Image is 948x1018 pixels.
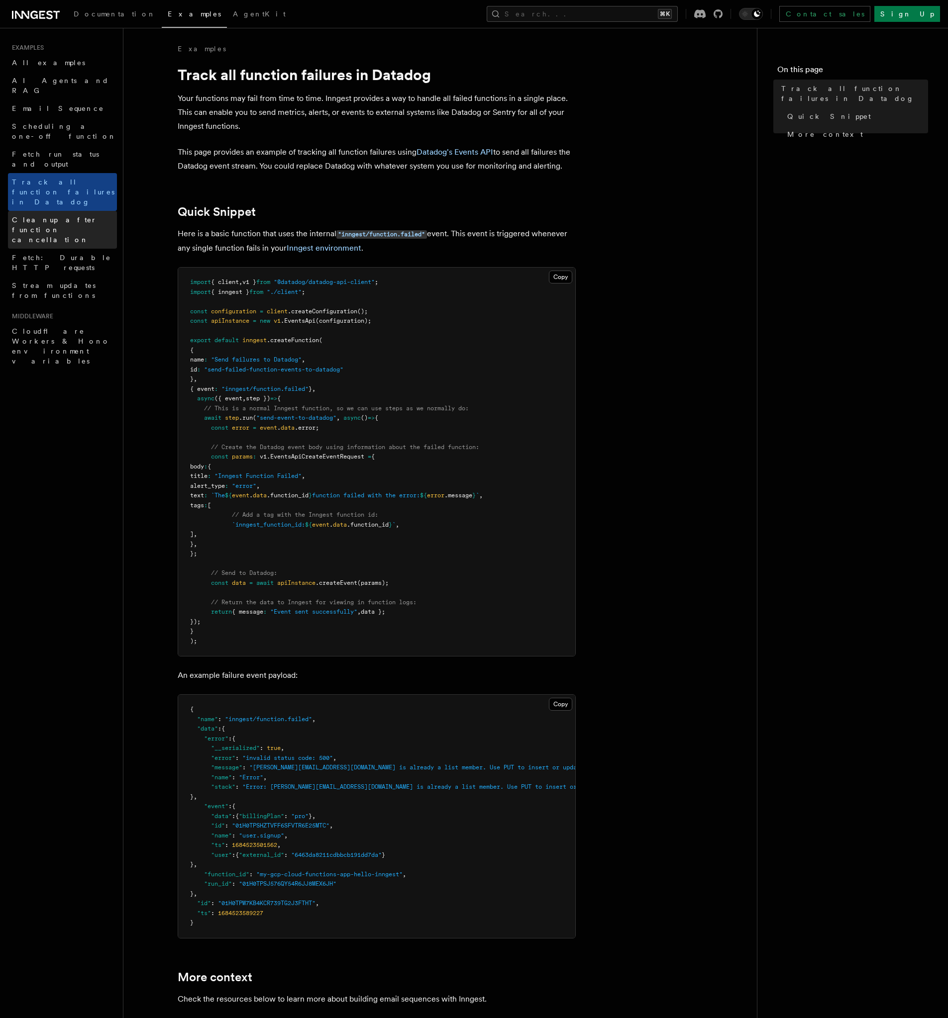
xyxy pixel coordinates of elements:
span: title [190,472,208,479]
code: "inngest/function.failed" [336,230,427,239]
span: }; [190,550,197,557]
span: "./client" [267,288,302,295]
span: } [472,492,476,499]
span: } [190,628,194,635]
span: ; [302,288,305,295]
a: Scheduling a one-off function [8,117,117,145]
span: "01H0TPSHZTVFF6SFVTR6E25MTC" [232,822,329,829]
span: } [382,851,385,858]
span: } [190,541,194,548]
span: () [361,414,368,421]
span: : [235,754,239,761]
span: , [396,521,399,528]
span: "id" [211,822,225,829]
span: = [260,308,263,315]
a: AI Agents and RAG [8,72,117,99]
a: Datadog's Events API [417,147,493,157]
span: : [260,744,263,751]
span: "Send failures to Datadog" [211,356,302,363]
span: , [403,871,406,878]
span: // This is a normal Inngest function, so we can use steps as we normally do: [204,405,469,412]
span: , [284,832,288,839]
span: : [214,385,218,392]
span: : [242,764,246,771]
span: new [260,317,270,324]
span: "external_id" [239,851,284,858]
span: , [302,356,305,363]
span: ( [319,337,322,344]
span: Examples [8,44,44,52]
span: data [281,424,295,431]
span: ] [190,531,194,538]
span: . [277,424,281,431]
span: } [190,861,194,868]
a: All examples [8,54,117,72]
span: .createConfiguration [288,308,357,315]
span: "error" [232,482,256,489]
span: { [190,347,194,354]
p: Your functions may fail from time to time. Inngest provides a way to handle all failed functions ... [178,92,576,133]
span: `inngest_function_id: [232,521,305,528]
a: Track all function failures in Datadog [8,173,117,211]
span: "function_id" [204,871,249,878]
span: "error" [211,754,235,761]
span: } [190,919,194,926]
span: ); [190,638,197,645]
span: : [253,453,256,460]
span: { [277,395,281,402]
span: ${ [305,521,312,528]
span: , [312,716,316,723]
span: Middleware [8,312,53,320]
span: } [190,890,194,897]
span: , [242,395,246,402]
span: "invalid status code: 500" [242,754,333,761]
span: "id" [197,900,211,907]
span: "billingPlan" [239,813,284,820]
span: ( [253,414,256,421]
span: alert_type [190,482,225,489]
span: (params); [357,579,389,586]
span: Email Sequence [12,104,104,112]
span: await [256,579,274,586]
span: "01H0TPW7KB4KCR739TG2J3FTHT" [218,900,316,907]
span: apiInstance [277,579,316,586]
span: .error; [295,424,319,431]
span: ` [392,521,396,528]
span: "user.signup" [239,832,284,839]
a: Quick Snippet [783,107,928,125]
span: return [211,608,232,615]
span: : [208,472,211,479]
button: Toggle dark mode [739,8,763,20]
span: "data" [211,813,232,820]
span: { [235,851,239,858]
span: : [235,783,239,790]
a: Documentation [68,3,162,27]
span: { [235,813,239,820]
span: : [218,716,221,723]
h1: Track all function failures in Datadog [178,66,576,84]
a: Inngest environment [287,243,361,253]
span: event [312,521,329,528]
span: AI Agents and RAG [12,77,109,94]
span: .run [239,414,253,421]
span: : [211,910,214,917]
a: Cloudflare Workers & Hono environment variables [8,322,117,370]
span: : [204,356,208,363]
span: "send-event-to-datadog" [256,414,336,421]
span: { [371,453,375,460]
span: : [228,735,232,742]
button: Copy [549,698,572,711]
span: , [329,822,333,829]
span: , [357,608,361,615]
span: "error" [204,735,228,742]
span: , [479,492,483,499]
span: "[PERSON_NAME][EMAIL_ADDRESS][DOMAIN_NAME] is already a list member. Use PUT to insert or update ... [249,764,636,771]
span: .createEvent [316,579,357,586]
span: v1 [274,317,281,324]
span: , [277,841,281,848]
kbd: ⌘K [658,9,672,19]
span: 1684523589227 [218,910,263,917]
span: step }) [246,395,270,402]
span: true [267,744,281,751]
span: "ts" [211,841,225,848]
